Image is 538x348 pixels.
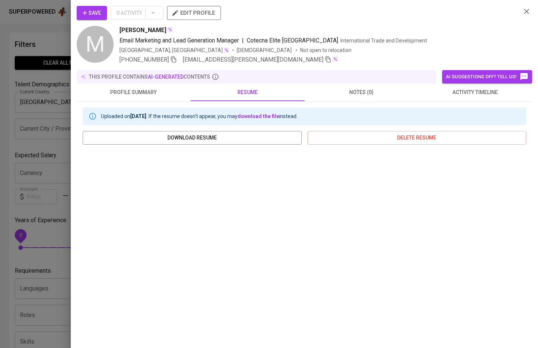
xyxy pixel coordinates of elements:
span: delete resume [313,133,521,142]
a: edit profile [167,10,221,15]
span: notes (0) [309,88,414,97]
b: [DATE] [130,113,146,119]
img: magic_wand.svg [167,27,173,32]
span: resume [195,88,300,97]
span: edit profile [173,8,215,18]
div: [GEOGRAPHIC_DATA], [GEOGRAPHIC_DATA] [119,46,229,54]
span: profile summary [81,88,186,97]
span: activity timeline [423,88,528,97]
span: Email Marketing and Lead Generation Manager [119,37,239,44]
span: International Trade and Development [340,38,427,44]
button: delete resume [308,131,527,145]
span: Cotecna Elite [GEOGRAPHIC_DATA] [247,37,338,44]
div: Uploaded on . If the resume doesn't appear, you may instead. [101,110,298,123]
span: AI-generated [148,74,184,80]
span: | [242,36,244,45]
button: edit profile [167,6,221,20]
span: Save [83,8,101,18]
span: download resume [88,133,296,142]
button: download resume [83,131,302,145]
img: magic_wand.svg [223,47,229,53]
span: [EMAIL_ADDRESS][PERSON_NAME][DOMAIN_NAME] [183,56,323,63]
span: [DEMOGRAPHIC_DATA] [237,46,293,54]
span: AI suggestions off? Tell us! [446,72,528,81]
button: AI suggestions off? Tell us! [442,70,532,83]
p: Not open to relocation [300,46,351,54]
button: Save [77,6,107,20]
p: this profile contains contents [89,73,210,80]
img: magic_wand.svg [332,56,338,62]
span: [PERSON_NAME] [119,26,166,35]
a: download the file [237,113,279,119]
span: [PHONE_NUMBER] [119,56,169,63]
div: M [77,26,114,63]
